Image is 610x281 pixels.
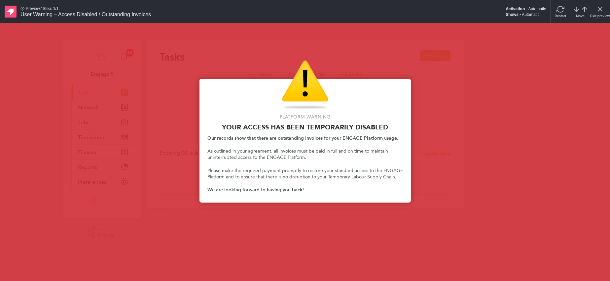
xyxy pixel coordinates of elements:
strong: Shows - [506,13,521,17]
p: YOUR ACCESS HAS BEEN TEMPORARILY DISABLED [207,123,403,131]
div: Access Disabled [199,79,411,203]
svg: x [596,5,604,13]
span: Restart [555,14,566,18]
span: User Warning – Access Disabled / Outstanding Invoices [20,12,151,17]
span: Exit preview [590,14,610,18]
svg: arrow-down [572,5,580,13]
svg: arrow-up [581,5,589,13]
p: As outlined in your agreement, all invoices must be paid in full and on time to maintain uninterr... [207,148,403,161]
svg: play [20,7,24,11]
span: / Step: 1/1 [41,6,59,12]
div: Automatic [522,13,539,17]
p: Please make the required payment promptly to restore your standard access to the ENGA﻿GE Platform... [207,167,403,180]
strong: We are looking forward to having you back! [207,187,304,193]
span: Automatic [528,7,546,11]
span: Move [576,14,585,18]
svg: refresh-clockwise [556,5,564,13]
img: Warning Icon [282,60,329,110]
span: Preview [26,6,40,12]
strong: Our records show that there are outstanding Invoices for your ENGAGE Platform usage. [207,135,398,141]
strong: Activation - [506,7,527,11]
p: Platform Warning [207,114,403,120]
